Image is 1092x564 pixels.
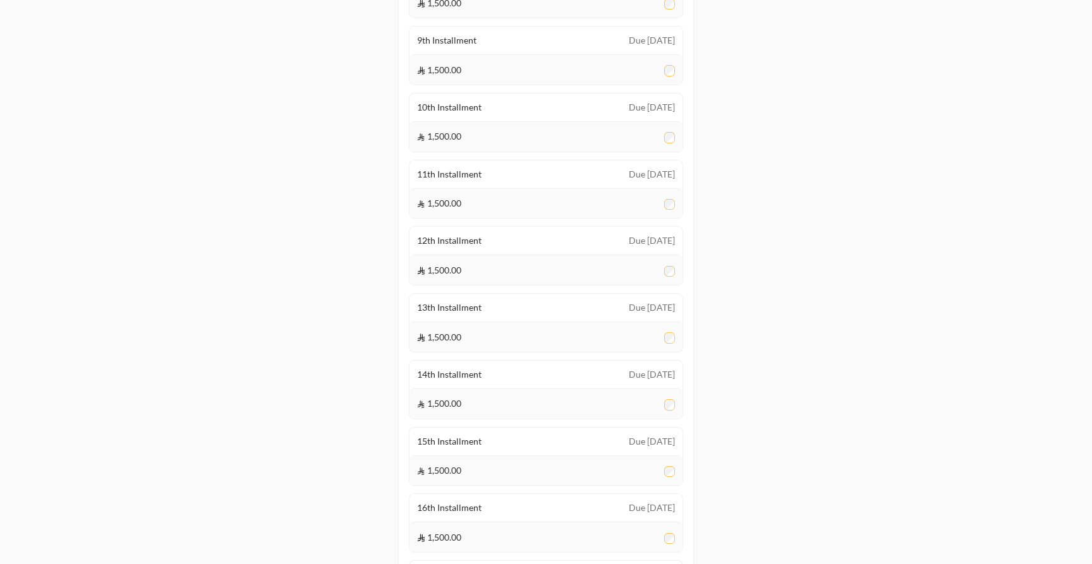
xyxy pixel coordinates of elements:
span: 14th Installment [417,368,482,381]
span: 10th Installment [417,101,482,114]
span: Due [DATE] [629,301,675,314]
span: Due [DATE] [629,435,675,448]
span: 1,500.00 [417,531,461,544]
span: 1,500.00 [417,64,461,76]
span: 1,500.00 [417,397,461,410]
span: 1,500.00 [417,331,461,344]
span: 1,500.00 [417,197,461,210]
span: 1,500.00 [417,464,461,477]
span: Due [DATE] [629,234,675,247]
span: 13th Installment [417,301,482,314]
span: 1,500.00 [417,130,461,143]
span: Due [DATE] [629,34,675,47]
span: 1,500.00 [417,264,461,277]
span: 11th Installment [417,168,482,181]
span: 16th Installment [417,501,482,514]
span: 15th Installment [417,435,482,448]
span: 12th Installment [417,234,482,247]
span: Due [DATE] [629,501,675,514]
span: Due [DATE] [629,168,675,181]
span: Due [DATE] [629,368,675,381]
span: Due [DATE] [629,101,675,114]
span: 9th Installment [417,34,476,47]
